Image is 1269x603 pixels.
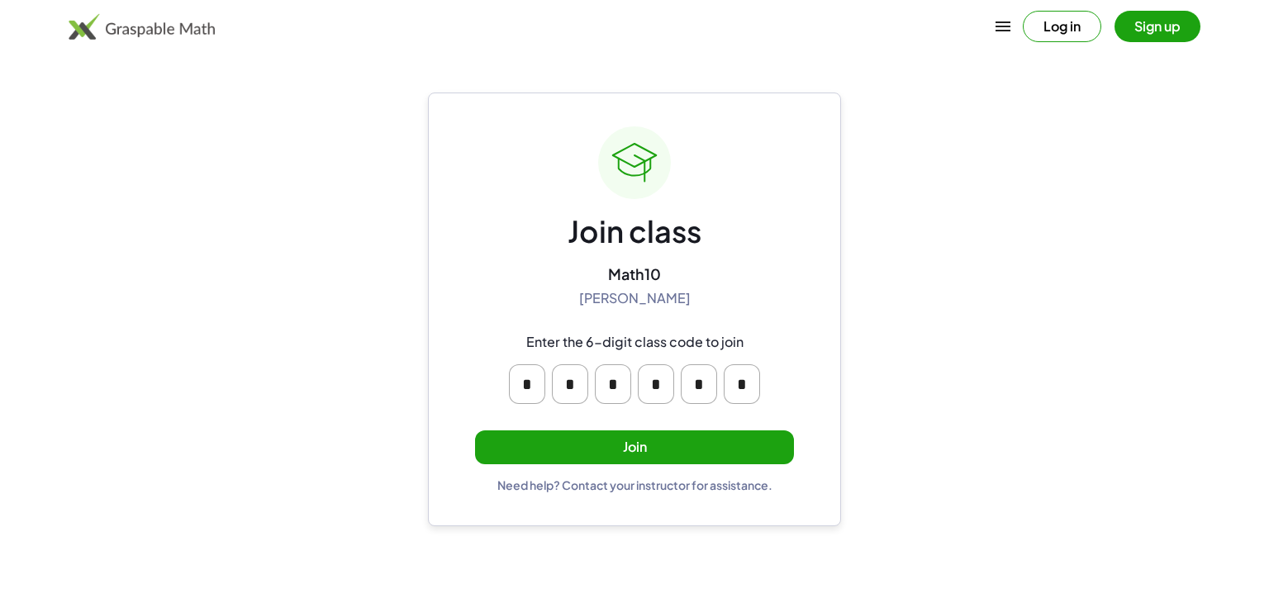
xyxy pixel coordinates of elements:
input: Please enter OTP character 1 [509,364,545,404]
input: Please enter OTP character 4 [638,364,674,404]
div: [PERSON_NAME] [579,290,691,307]
input: Please enter OTP character 6 [724,364,760,404]
input: Please enter OTP character 3 [595,364,631,404]
div: Math10 [608,264,661,283]
button: Join [475,430,794,464]
input: Please enter OTP character 2 [552,364,588,404]
div: Need help? Contact your instructor for assistance. [497,477,772,492]
input: Please enter OTP character 5 [681,364,717,404]
button: Log in [1023,11,1101,42]
div: Enter the 6-digit class code to join [526,334,744,351]
div: Join class [568,212,701,251]
button: Sign up [1115,11,1200,42]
